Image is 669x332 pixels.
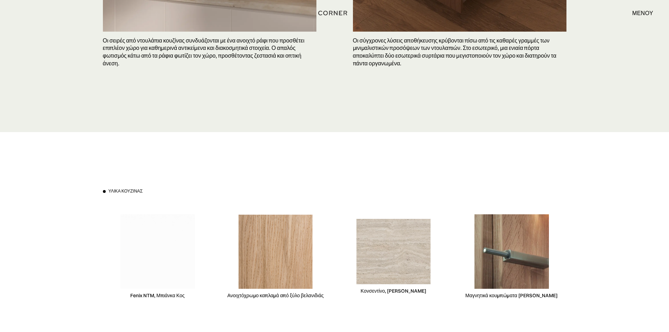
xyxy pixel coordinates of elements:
[227,292,324,299] font: Ανοιχτόχρωμο καπλαμά από ξύλο βελανιδιάς
[103,37,304,67] font: Οι σειρές από ντουλάπια κουζίνας συνδυάζονται με ένα ανοιχτό ράφι που προσθέτει επιπλέον χώρο για...
[130,292,185,299] font: Fenix ​​NTM, Μπιάνκα Κος
[361,288,426,294] font: Κονσεντίνο, [PERSON_NAME]
[310,8,360,18] a: σπίτι
[353,37,557,67] font: Οι σύγχρονες λύσεις αποθήκευσης κρύβονται πίσω από τις καθαρές γραμμές των μινιμαλιστικών προσόψε...
[465,292,558,299] font: Μαγνητικά κουμπώματα [PERSON_NAME]
[632,9,653,17] font: μενού
[625,7,653,19] div: μενού
[109,188,143,194] font: Υλικά κουζίνας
